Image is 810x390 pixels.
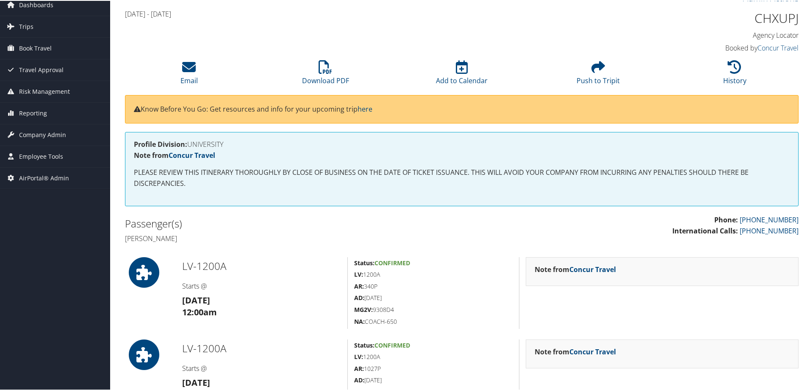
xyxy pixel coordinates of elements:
strong: AD: [354,375,364,383]
strong: Phone: [714,214,738,224]
strong: AR: [354,281,364,289]
span: Risk Management [19,80,70,101]
span: Book Travel [19,37,52,58]
strong: Status: [354,340,374,348]
h4: Agency Locator [640,30,799,39]
h2: Passenger(s) [125,216,455,230]
strong: AD: [354,293,364,301]
strong: LV: [354,269,363,278]
h2: LV-1200A [182,340,341,355]
h5: COACH-650 [354,317,513,325]
strong: Status: [354,258,374,266]
strong: International Calls: [672,225,738,235]
strong: [DATE] [182,294,210,305]
a: Email [180,64,198,84]
span: Company Admin [19,123,66,145]
span: Travel Approval [19,59,64,80]
span: Confirmed [374,258,410,266]
strong: AR: [354,364,364,372]
h5: [DATE] [354,375,513,384]
strong: LV: [354,352,363,360]
a: History [723,64,746,84]
a: Download PDF [302,64,349,84]
a: Concur Travel [569,346,616,356]
h5: 9308D4 [354,305,513,313]
a: [PHONE_NUMBER] [740,214,799,224]
strong: [DATE] [182,376,210,387]
h1: CHXUPJ [640,8,799,26]
h4: Booked by [640,42,799,52]
h5: 1027P [354,364,513,372]
strong: Note from [134,150,215,159]
span: Employee Tools [19,145,63,166]
a: here [358,104,372,113]
h5: 1200A [354,352,513,360]
strong: Note from [535,264,616,273]
h5: [DATE] [354,293,513,301]
h4: [DATE] - [DATE] [125,8,627,18]
h5: 340P [354,281,513,290]
h2: LV-1200A [182,258,341,272]
span: Reporting [19,102,47,123]
h4: UNIVERSITY [134,140,790,147]
strong: MG2V: [354,305,373,313]
span: Confirmed [374,340,410,348]
span: AirPortal® Admin [19,167,69,188]
strong: Note from [535,346,616,356]
h4: Starts @ [182,363,341,372]
p: Know Before You Go: Get resources and info for your upcoming trip [134,103,790,114]
strong: NA: [354,317,365,325]
strong: Profile Division: [134,139,187,148]
p: PLEASE REVIEW THIS ITINERARY THOROUGHLY BY CLOSE OF BUSINESS ON THE DATE OF TICKET ISSUANCE. THIS... [134,166,790,188]
a: Concur Travel [569,264,616,273]
strong: 12:00am [182,306,217,317]
h4: [PERSON_NAME] [125,233,455,242]
a: Push to Tripit [577,64,620,84]
a: Add to Calendar [436,64,488,84]
a: [PHONE_NUMBER] [740,225,799,235]
span: Trips [19,15,33,36]
a: Concur Travel [757,42,799,52]
a: Concur Travel [169,150,215,159]
h5: 1200A [354,269,513,278]
h4: Starts @ [182,281,341,290]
